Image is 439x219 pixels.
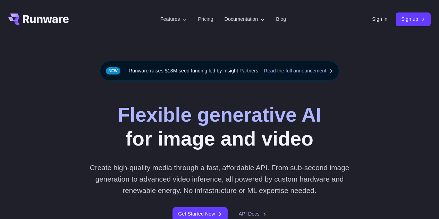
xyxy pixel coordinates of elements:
label: Documentation [225,15,265,23]
h1: for image and video [118,103,321,151]
a: API Docs [239,210,267,218]
a: Blog [276,15,286,23]
div: Runware raises $13M seed funding led by Insight Partners [100,61,339,81]
a: Sign in [372,15,387,23]
p: Create high-quality media through a fast, affordable API. From sub-second image generation to adv... [84,162,355,196]
a: Pricing [198,15,213,23]
label: Features [160,15,187,23]
a: Read the full announcement [264,67,333,75]
a: Go to / [8,14,69,25]
a: Sign up [396,12,431,26]
strong: Flexible generative AI [118,104,321,126]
